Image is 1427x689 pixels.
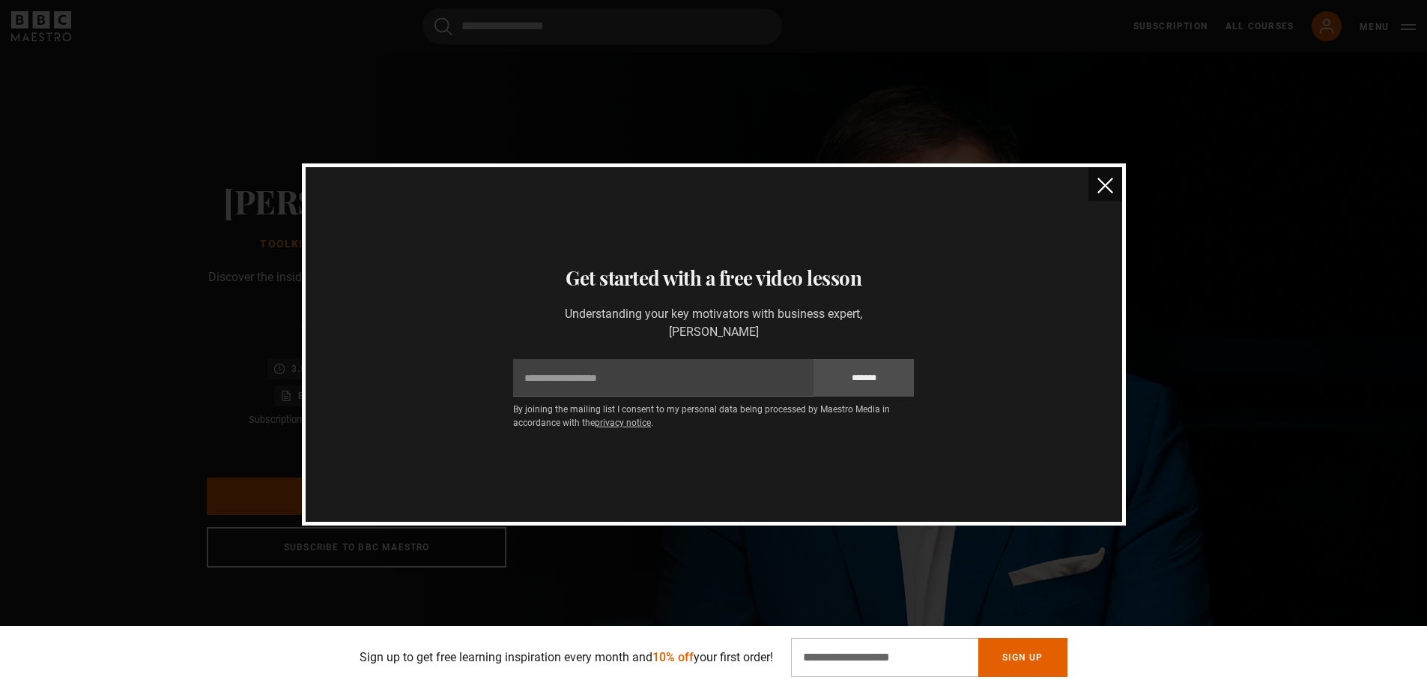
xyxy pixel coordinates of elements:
[324,263,1104,293] h3: Get started with a free video lesson
[595,418,651,428] a: privacy notice
[360,649,773,667] p: Sign up to get free learning inspiration every month and your first order!
[513,305,914,341] p: Understanding your key motivators with business expert, [PERSON_NAME]
[978,638,1067,677] button: Sign Up
[1088,167,1122,201] button: close
[513,403,914,430] p: By joining the mailing list I consent to my personal data being processed by Maestro Media in acc...
[652,650,694,664] span: 10% off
